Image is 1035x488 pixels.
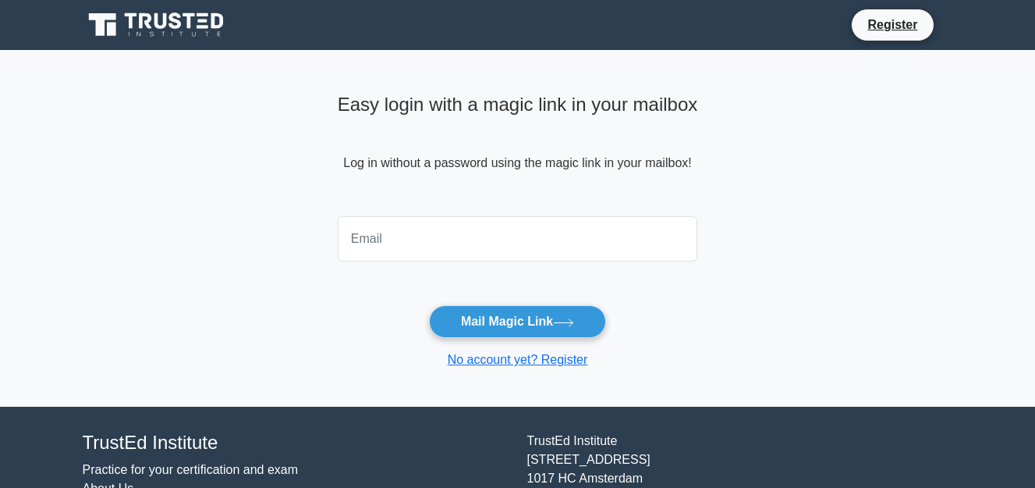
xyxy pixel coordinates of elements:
[338,216,698,262] input: Email
[338,87,698,210] div: Log in without a password using the magic link in your mailbox!
[83,463,299,476] a: Practice for your certification and exam
[83,432,509,454] h4: TrustEd Institute
[429,305,606,338] button: Mail Magic Link
[858,15,927,34] a: Register
[338,94,698,116] h4: Easy login with a magic link in your mailbox
[448,353,588,366] a: No account yet? Register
